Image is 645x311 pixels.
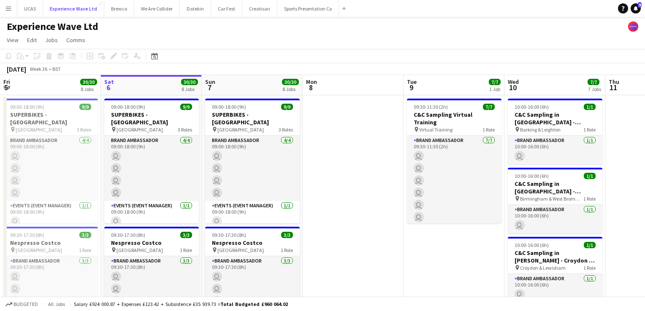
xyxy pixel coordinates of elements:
span: 7/7 [483,104,495,110]
h3: C&C Sampling in [GEOGRAPHIC_DATA] - Barking & Leighton [508,111,602,126]
span: Sat [104,78,114,86]
span: 1/1 [584,242,596,248]
h3: C&C Sampling in [PERSON_NAME] - Croydon & [PERSON_NAME] [508,249,602,264]
app-card-role: Brand Ambassador7/709:30-11:30 (2h) [407,136,501,238]
span: 7/7 [489,79,501,85]
span: 3/3 [281,232,293,238]
div: 8 Jobs [182,86,198,92]
app-job-card: 09:00-18:00 (9h)9/9SUPERBIKES - [GEOGRAPHIC_DATA] [GEOGRAPHIC_DATA]3 RolesBrand Ambassador4/409:0... [205,99,300,223]
span: 6 [103,83,114,92]
button: Creatisan [242,0,277,17]
span: Budgeted [14,301,38,307]
span: [GEOGRAPHIC_DATA] [117,247,163,253]
span: 7 [204,83,215,92]
span: 1 Role [281,247,293,253]
app-card-role: Brand Ambassador3/309:30-17:30 (8h) [104,256,199,309]
app-job-card: 09:00-18:00 (9h)9/9SUPERBIKES - [GEOGRAPHIC_DATA] [GEOGRAPHIC_DATA]3 RolesBrand Ambassador4/409:0... [104,99,199,223]
h3: Nespresso Costco [205,239,300,247]
span: 30/30 [80,79,97,85]
button: We Are Collider [134,0,180,17]
button: Experience Wave Ltd [43,0,104,17]
span: 1 Role [482,126,495,133]
span: 10:00-16:00 (6h) [515,242,549,248]
a: View [3,35,22,46]
app-job-card: 10:00-16:00 (6h)1/1C&C Sampling in [PERSON_NAME] - Croydon & [PERSON_NAME] Croydon & Lewisham1 Ro... [508,237,602,303]
span: Virtual Training [419,126,453,133]
span: Jobs [45,36,58,44]
app-job-card: 09:30-17:30 (8h)3/3Nespresso Costco [GEOGRAPHIC_DATA]1 RoleBrand Ambassador3/309:30-17:30 (8h) [104,227,199,309]
app-card-role: Brand Ambassador3/309:30-17:30 (8h) [3,256,98,309]
span: 09:00-18:00 (9h) [111,104,145,110]
a: 9 [631,3,641,13]
app-card-role: Brand Ambassador3/309:30-17:30 (8h) [205,256,300,309]
span: 9 [406,83,417,92]
span: 09:00-18:00 (9h) [10,104,44,110]
div: Salary £924 000.87 + Expenses £123.42 + Subsistence £35 939.73 = [74,301,288,307]
app-job-card: 09:30-17:30 (8h)3/3Nespresso Costco [GEOGRAPHIC_DATA]1 RoleBrand Ambassador3/309:30-17:30 (8h) [3,227,98,309]
span: Edit [27,36,37,44]
span: 09:30-11:30 (2h) [414,104,448,110]
span: 7/7 [588,79,599,85]
div: 09:30-17:30 (8h)3/3Nespresso Costco [GEOGRAPHIC_DATA]1 RoleBrand Ambassador3/309:30-17:30 (8h) [205,227,300,309]
h3: C&C Sampling in [GEOGRAPHIC_DATA] - Birmingham & [GEOGRAPHIC_DATA] [508,180,602,195]
span: Thu [609,78,619,86]
h3: SUPERBIKES - [GEOGRAPHIC_DATA] [3,111,98,126]
h3: Nespresso Costco [104,239,199,247]
span: Birmingham & West Bromwich [520,196,583,202]
span: Wed [508,78,519,86]
button: Brewco [104,0,134,17]
div: 8 Jobs [81,86,97,92]
button: UCAS [17,0,43,17]
span: 1 Role [583,265,596,271]
div: 09:30-11:30 (2h)7/7C&C Sampling Virtual Training Virtual Training1 RoleBrand Ambassador7/709:30-1... [407,99,501,223]
app-card-role: Brand Ambassador4/409:00-18:00 (9h) [104,136,199,201]
span: 3 Roles [77,126,91,133]
span: 10 [507,83,519,92]
span: 9/9 [79,104,91,110]
span: 1/1 [584,104,596,110]
span: [GEOGRAPHIC_DATA] [16,126,62,133]
span: 1 Role [180,247,192,253]
app-card-role: Brand Ambassador1/110:00-16:00 (6h) [508,205,602,233]
span: 09:30-17:30 (8h) [10,232,44,238]
app-job-card: 10:00-16:00 (6h)1/1C&C Sampling in [GEOGRAPHIC_DATA] - Barking & Leighton Barking & Leighton1 Rol... [508,99,602,164]
span: Croydon & Lewisham [520,265,566,271]
app-user-avatar: Lucy Carpenter [628,21,638,32]
h3: C&C Sampling Virtual Training [407,111,501,126]
span: 1 Role [79,247,91,253]
span: 30/30 [282,79,299,85]
span: 3 Roles [178,126,192,133]
a: Comms [63,35,89,46]
span: Comms [66,36,85,44]
span: 1/1 [584,173,596,179]
span: 1 Role [583,196,596,202]
span: 1 Role [583,126,596,133]
span: Total Budgeted £960 064.02 [220,301,288,307]
app-job-card: 10:00-16:00 (6h)1/1C&C Sampling in [GEOGRAPHIC_DATA] - Birmingham & [GEOGRAPHIC_DATA] Birmingham ... [508,168,602,233]
span: [GEOGRAPHIC_DATA] [217,126,264,133]
span: 9/9 [281,104,293,110]
h1: Experience Wave Ltd [7,20,98,33]
span: Tue [407,78,417,86]
button: Car Fest [211,0,242,17]
h3: SUPERBIKES - [GEOGRAPHIC_DATA] [205,111,300,126]
span: 10:00-16:00 (6h) [515,104,549,110]
app-card-role: Brand Ambassador1/110:00-16:00 (6h) [508,274,602,303]
app-card-role: Brand Ambassador4/409:00-18:00 (9h) [205,136,300,201]
h3: Nespresso Costco [3,239,98,247]
span: 3/3 [180,232,192,238]
button: Sports Presentation Co [277,0,339,17]
div: BST [52,66,61,72]
span: 11 [607,83,619,92]
app-card-role: Brand Ambassador4/409:00-18:00 (9h) [3,136,98,201]
span: 3 Roles [279,126,293,133]
span: [GEOGRAPHIC_DATA] [117,126,163,133]
div: 7 Jobs [588,86,601,92]
span: Mon [306,78,317,86]
app-job-card: 09:00-18:00 (9h)9/9SUPERBIKES - [GEOGRAPHIC_DATA] [GEOGRAPHIC_DATA]3 RolesBrand Ambassador4/409:0... [3,99,98,223]
span: 3/3 [79,232,91,238]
